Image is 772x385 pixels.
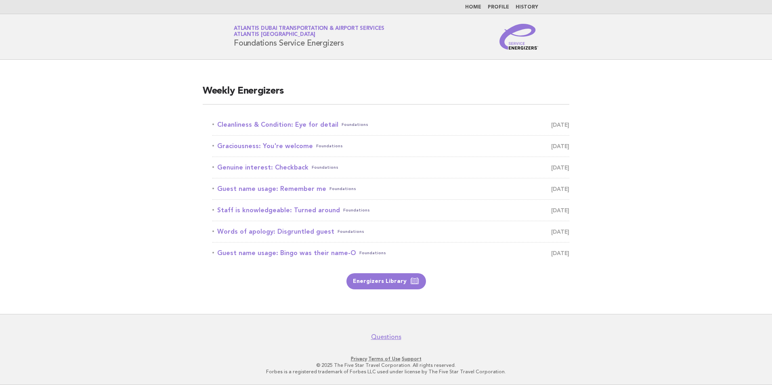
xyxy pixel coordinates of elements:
[234,32,315,38] span: Atlantis [GEOGRAPHIC_DATA]
[316,140,343,152] span: Foundations
[488,5,509,10] a: Profile
[465,5,481,10] a: Home
[234,26,384,37] a: Atlantis Dubai Transportation & Airport ServicesAtlantis [GEOGRAPHIC_DATA]
[343,205,370,216] span: Foundations
[139,362,633,368] p: © 2025 The Five Star Travel Corporation. All rights reserved.
[212,119,569,130] a: Cleanliness & Condition: Eye for detailFoundations [DATE]
[212,226,569,237] a: Words of apology: Disgruntled guestFoundations [DATE]
[371,333,401,341] a: Questions
[551,247,569,259] span: [DATE]
[551,140,569,152] span: [DATE]
[359,247,386,259] span: Foundations
[234,26,384,47] h1: Foundations Service Energizers
[351,356,367,362] a: Privacy
[212,247,569,259] a: Guest name usage: Bingo was their name-OFoundations [DATE]
[329,183,356,195] span: Foundations
[516,5,538,10] a: History
[212,140,569,152] a: Graciousness: You're welcomeFoundations [DATE]
[338,226,364,237] span: Foundations
[212,205,569,216] a: Staff is knowledgeable: Turned aroundFoundations [DATE]
[212,183,569,195] a: Guest name usage: Remember meFoundations [DATE]
[551,119,569,130] span: [DATE]
[368,356,401,362] a: Terms of Use
[551,226,569,237] span: [DATE]
[551,183,569,195] span: [DATE]
[139,368,633,375] p: Forbes is a registered trademark of Forbes LLC used under license by The Five Star Travel Corpora...
[402,356,422,362] a: Support
[551,162,569,173] span: [DATE]
[346,273,426,289] a: Energizers Library
[499,24,538,50] img: Service Energizers
[139,356,633,362] p: · ·
[312,162,338,173] span: Foundations
[342,119,368,130] span: Foundations
[551,205,569,216] span: [DATE]
[212,162,569,173] a: Genuine interest: CheckbackFoundations [DATE]
[203,85,569,105] h2: Weekly Energizers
